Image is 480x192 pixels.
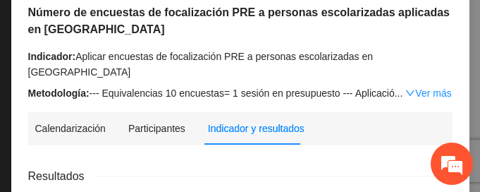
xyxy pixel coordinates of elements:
span: down [405,88,415,98]
div: Participantes [128,121,185,136]
a: Expand [405,88,451,99]
div: Calendarización [35,121,106,136]
div: Minimizar ventana de chat en vivo [436,7,469,41]
span: ... [395,88,403,99]
h5: Número de encuestas de focalización PRE a personas escolarizadas aplicadas en [GEOGRAPHIC_DATA] [28,4,453,38]
div: --- Equivalencias 10 encuestas= 1 sesión en presupuesto --- Aplicació [28,85,453,101]
strong: Indicador: [28,51,76,62]
div: Chatee con nosotros ahora [73,72,374,90]
div: Aplicar encuestas de focalización PRE a personas escolarizadas en [GEOGRAPHIC_DATA] [28,49,453,80]
div: Indicador y resultados [208,121,304,136]
span: Resultados [28,167,96,185]
strong: Metodología: [28,88,90,99]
